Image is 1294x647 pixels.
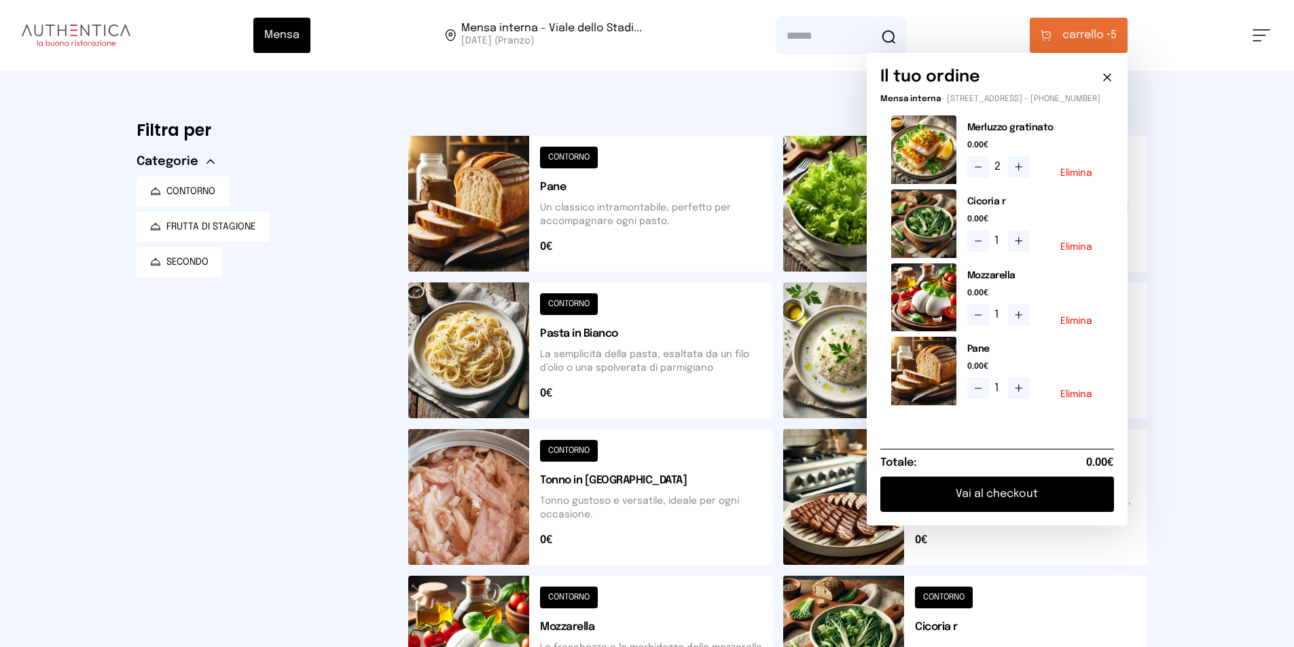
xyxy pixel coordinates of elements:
[166,220,256,234] span: FRUTTA DI STAGIONE
[880,477,1114,512] button: Vai al checkout
[967,361,1103,372] span: 0.00€
[137,212,270,242] button: FRUTTA DI STAGIONE
[166,255,209,269] span: SECONDO
[967,121,1103,134] h2: Merluzzo gratinato
[967,140,1103,151] span: 0.00€
[891,337,956,405] img: media
[1060,242,1092,252] button: Elimina
[880,67,980,88] h6: Il tuo ordine
[461,23,642,48] span: Viale dello Stadio, 77, 05100 Terni TR, Italia
[880,455,916,471] h6: Totale:
[891,189,956,258] img: media
[1060,316,1092,326] button: Elimina
[253,18,310,53] button: Mensa
[137,247,222,277] button: SECONDO
[880,95,941,103] span: Mensa interna
[22,24,130,46] img: logo.8f33a47.png
[967,288,1103,299] span: 0.00€
[137,177,229,206] button: CONTORNO
[994,159,1003,175] span: 2
[967,195,1103,208] h2: Cicoria r
[137,119,387,141] h6: Filtra per
[967,214,1103,225] span: 0.00€
[994,233,1003,249] span: 1
[166,185,215,198] span: CONTORNO
[1062,27,1111,43] span: carrello •
[891,115,956,184] img: media
[891,263,956,332] img: media
[1062,27,1117,43] span: 5
[967,342,1103,356] h2: Pane
[1060,390,1092,399] button: Elimina
[1060,168,1092,178] button: Elimina
[137,152,215,171] button: Categorie
[461,34,642,48] span: [DATE] (Pranzo)
[880,94,1114,105] p: - [STREET_ADDRESS] - [PHONE_NUMBER]
[994,307,1003,323] span: 1
[1086,455,1114,471] span: 0.00€
[967,269,1103,282] h2: Mozzarella
[1030,18,1128,53] button: carrello •5
[137,152,198,171] span: Categorie
[994,380,1003,396] span: 1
